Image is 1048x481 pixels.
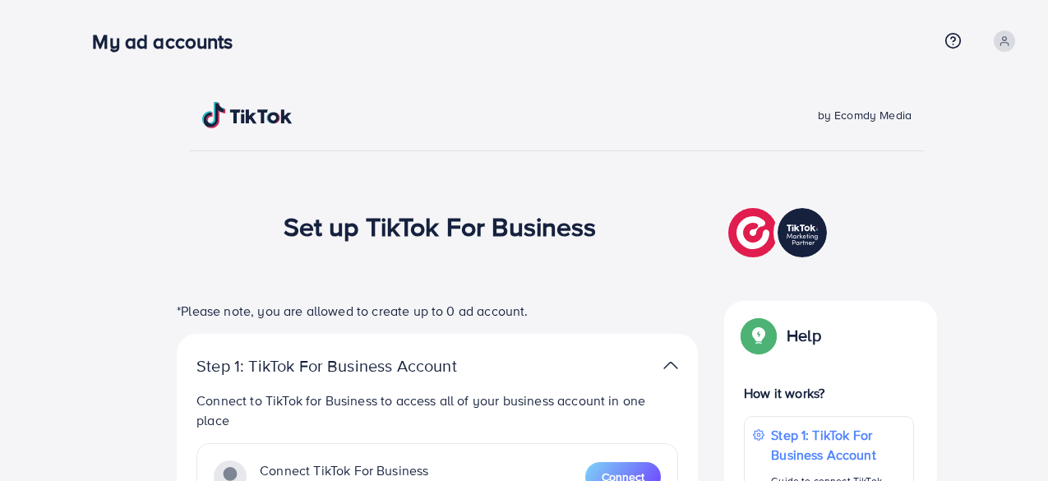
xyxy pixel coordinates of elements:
[92,30,246,53] h3: My ad accounts
[744,383,914,403] p: How it works?
[744,321,773,350] img: Popup guide
[177,301,698,321] p: *Please note, you are allowed to create up to 0 ad account.
[196,356,509,376] p: Step 1: TikTok For Business Account
[663,354,678,377] img: TikTok partner
[771,425,905,465] p: Step 1: TikTok For Business Account
[202,102,293,128] img: TikTok
[728,204,831,261] img: TikTok partner
[818,107,912,123] span: by Ecomdy Media
[787,326,821,345] p: Help
[284,210,597,242] h1: Set up TikTok For Business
